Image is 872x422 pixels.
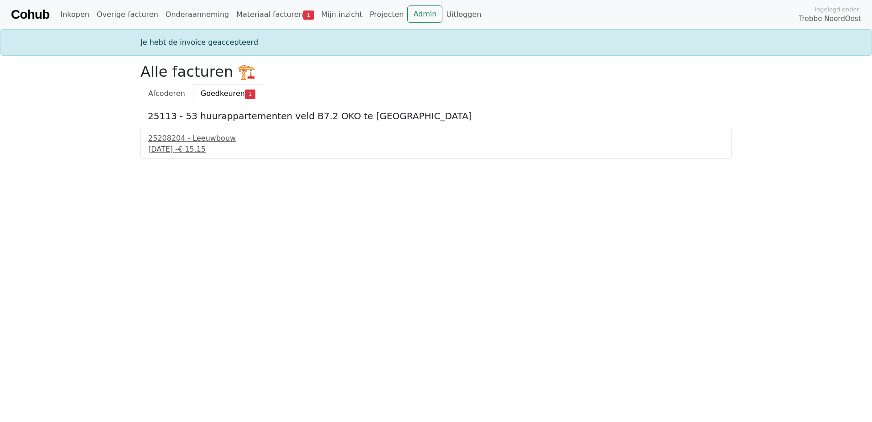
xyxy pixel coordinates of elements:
a: Admin [407,5,442,23]
h2: Alle facturen 🏗️ [140,63,732,80]
a: Onderaanneming [162,5,233,24]
div: 25208204 - Leeuwbouw [148,133,724,144]
div: [DATE] - [148,144,724,155]
a: 25208204 - Leeuwbouw[DATE] -€ 15,15 [148,133,724,155]
span: € 15,15 [178,145,206,153]
a: Materiaal facturen1 [233,5,317,24]
span: Ingelogd onder: [815,5,861,14]
a: Projecten [366,5,408,24]
span: Goedkeuren [201,89,245,98]
a: Inkopen [57,5,93,24]
h5: 25113 - 53 huurappartementen veld B7.2 OKO te [GEOGRAPHIC_DATA] [148,111,724,121]
a: Goedkeuren1 [193,84,263,103]
a: Mijn inzicht [317,5,366,24]
a: Overige facturen [93,5,162,24]
span: 1 [245,90,255,99]
a: Cohub [11,4,49,26]
span: 1 [303,11,314,20]
a: Uitloggen [442,5,485,24]
div: Je hebt de invoice geaccepteerd [135,37,737,48]
a: Afcoderen [140,84,193,103]
span: Trebbe NoordOost [799,14,861,24]
span: Afcoderen [148,89,185,98]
